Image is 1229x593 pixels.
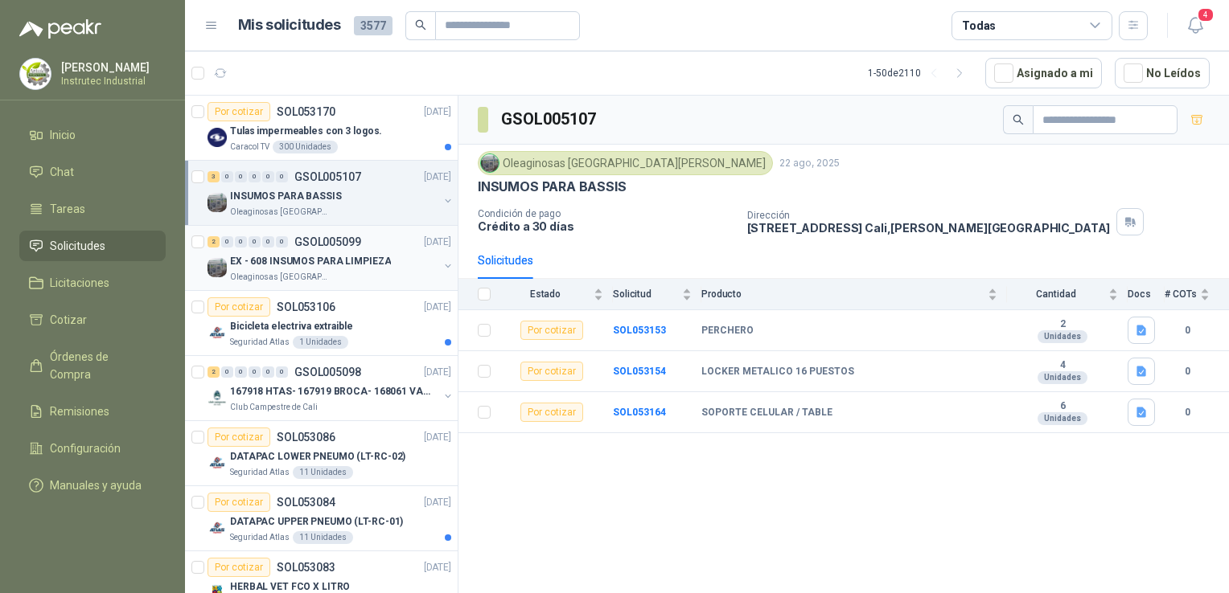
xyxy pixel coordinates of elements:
[208,493,270,512] div: Por cotizar
[501,107,598,132] h3: GSOL005107
[1165,364,1210,379] b: 0
[19,231,166,261] a: Solicitudes
[185,96,458,161] a: Por cotizarSOL053170[DATE] Company LogoTulas impermeables con 3 logos.Caracol TV300 Unidades
[1165,323,1210,338] b: 0
[50,126,76,144] span: Inicio
[701,288,984,300] span: Producto
[208,323,227,342] img: Company Logo
[1007,359,1118,372] b: 4
[262,236,274,247] div: 0
[1115,58,1210,88] button: No Leídos
[520,403,583,422] div: Por cotizar
[19,341,166,390] a: Órdenes de Compra
[230,336,290,349] p: Seguridad Atlas
[520,362,583,381] div: Por cotizar
[1197,7,1215,22] span: 4
[19,470,166,501] a: Manuales y ayuda
[424,235,451,250] p: [DATE]
[19,19,101,39] img: Logo peakr
[424,495,451,510] p: [DATE]
[701,407,832,419] b: SOPORTE CELULAR / TABLE
[235,236,247,247] div: 0
[61,76,162,86] p: Instrutec Industrial
[230,384,430,399] p: 167918 HTAS- 167919 BROCA- 168061 VALVULA
[613,325,666,336] a: SOL053153
[701,366,854,378] b: LOCKER METALICO 16 PUESTOS
[1038,330,1087,343] div: Unidades
[747,210,1111,221] p: Dirección
[1007,279,1128,310] th: Cantidad
[208,128,227,147] img: Company Logo
[208,558,270,577] div: Por cotizar
[230,466,290,479] p: Seguridad Atlas
[1165,288,1197,300] span: # COTs
[185,291,458,356] a: Por cotizarSOL053106[DATE] Company LogoBicicleta electriva extraibleSeguridad Atlas1 Unidades
[50,476,142,494] span: Manuales y ayuda
[747,221,1111,235] p: [STREET_ADDRESS] Cali , [PERSON_NAME][GEOGRAPHIC_DATA]
[277,106,335,117] p: SOL053170
[415,19,426,31] span: search
[19,194,166,224] a: Tareas
[294,171,361,182] p: GSOL005107
[262,171,274,182] div: 0
[478,151,773,175] div: Oleaginosas [GEOGRAPHIC_DATA][PERSON_NAME]
[235,171,247,182] div: 0
[208,167,454,219] a: 3 0 0 0 0 0 GSOL005107[DATE] Company LogoINSUMOS PARA BASSISOleaginosas [GEOGRAPHIC_DATA][PERSON_...
[481,154,499,172] img: Company Logo
[478,252,533,269] div: Solicitudes
[273,141,338,153] div: 300 Unidades
[50,274,109,292] span: Licitaciones
[1007,318,1118,331] b: 2
[424,430,451,445] p: [DATE]
[1165,405,1210,420] b: 0
[276,366,288,378] div: 0
[61,62,162,73] p: [PERSON_NAME]
[277,301,335,313] p: SOL053106
[208,236,220,247] div: 2
[230,531,290,544] p: Seguridad Atlas
[230,271,331,284] p: Oleaginosas [GEOGRAPHIC_DATA][PERSON_NAME]
[50,440,121,457] span: Configuración
[1038,412,1087,425] div: Unidades
[208,297,270,317] div: Por cotizar
[249,171,261,182] div: 0
[221,366,233,378] div: 0
[701,279,1007,310] th: Producto
[613,279,701,310] th: Solicitud
[478,219,734,233] p: Crédito a 30 días
[613,288,679,300] span: Solicitud
[478,178,627,195] p: INSUMOS PARA BASSIS
[230,206,331,219] p: Oleaginosas [GEOGRAPHIC_DATA][PERSON_NAME]
[230,514,403,530] p: DATAPAC UPPER PNEUMO (LT-RC-01)
[50,237,105,255] span: Solicitudes
[208,388,227,407] img: Company Logo
[208,102,270,121] div: Por cotizar
[520,321,583,340] div: Por cotizar
[500,279,613,310] th: Estado
[276,236,288,247] div: 0
[208,366,220,378] div: 2
[19,120,166,150] a: Inicio
[50,348,150,383] span: Órdenes de Compra
[50,200,85,218] span: Tareas
[208,193,227,212] img: Company Logo
[613,366,666,377] a: SOL053154
[230,141,269,153] p: Caracol TV
[293,531,353,544] div: 11 Unidades
[424,560,451,575] p: [DATE]
[1165,279,1229,310] th: # COTs
[1013,114,1024,125] span: search
[221,171,233,182] div: 0
[19,268,166,298] a: Licitaciones
[230,254,391,269] p: EX - 608 INSUMOS PARA LIMPIEZA
[868,60,972,86] div: 1 - 50 de 2110
[19,157,166,187] a: Chat
[277,431,335,443] p: SOL053086
[354,16,393,35] span: 3577
[500,288,590,300] span: Estado
[19,433,166,464] a: Configuración
[1007,400,1118,413] b: 6
[208,232,454,284] a: 2 0 0 0 0 0 GSOL005099[DATE] Company LogoEX - 608 INSUMOS PARA LIMPIEZAOleaginosas [GEOGRAPHIC_DA...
